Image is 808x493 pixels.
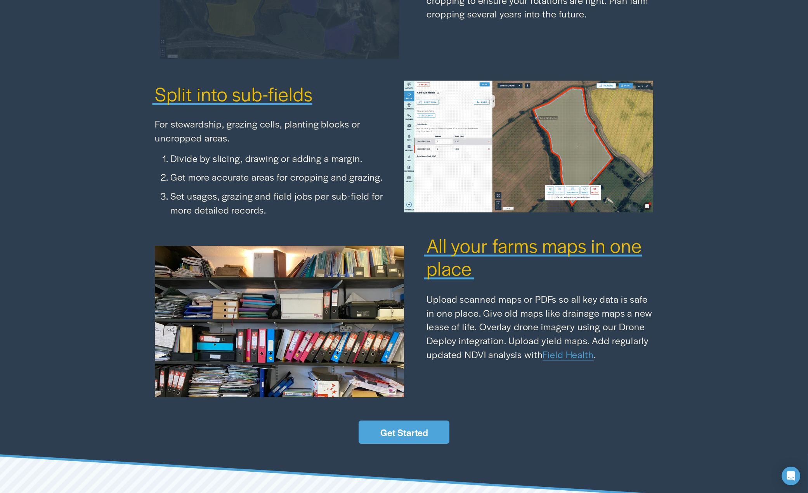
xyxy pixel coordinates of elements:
p: Set usages, grazing and field jobs per sub-field for more detailed records. [170,189,404,217]
span: All your farms maps in one place [427,232,646,281]
a: Get Started [359,421,449,444]
div: Open Intercom Messenger [782,467,800,485]
a: Field Health [543,348,593,361]
p: Upload scanned maps or PDFs so all key data is safe in one place. Give old maps like drainage map... [427,292,653,362]
span: Split into sub-fields [155,80,312,107]
p: For stewardship, grazing cells, planting blocks or uncropped areas. [155,117,404,145]
p: Divide by slicing, drawing or adding a margin. [170,152,404,165]
p: Get more accurate areas for cropping and grazing. [170,170,404,184]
